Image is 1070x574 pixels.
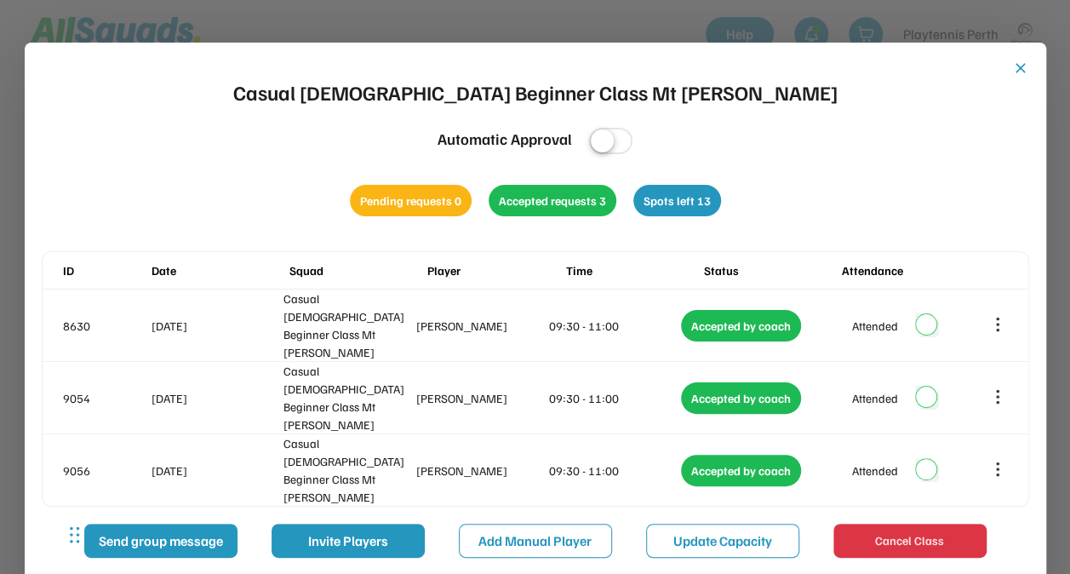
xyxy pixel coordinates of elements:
[646,524,799,558] button: Update Capacity
[681,455,801,486] div: Accepted by coach
[63,261,148,279] div: ID
[63,317,148,335] div: 8630
[1012,60,1029,77] button: close
[152,317,281,335] div: [DATE]
[633,185,721,216] div: Spots left 13
[549,462,678,479] div: 09:30 - 11:00
[459,524,612,558] button: Add Manual Player
[233,77,838,107] div: Casual [DEMOGRAPHIC_DATA] Beginner Class Mt [PERSON_NAME]
[416,317,546,335] div: [PERSON_NAME]
[565,261,700,279] div: Time
[833,524,987,558] button: Cancel Class
[438,128,572,151] div: Automatic Approval
[416,462,546,479] div: [PERSON_NAME]
[842,261,976,279] div: Attendance
[852,317,898,335] div: Attended
[549,317,678,335] div: 09:30 - 11:00
[704,261,838,279] div: Status
[350,185,472,216] div: Pending requests 0
[289,261,424,279] div: Squad
[852,462,898,479] div: Attended
[681,382,801,414] div: Accepted by coach
[681,310,801,342] div: Accepted by coach
[152,261,286,279] div: Date
[283,290,413,361] div: Casual [DEMOGRAPHIC_DATA] Beginner Class Mt [PERSON_NAME]
[852,389,898,407] div: Attended
[416,389,546,407] div: [PERSON_NAME]
[427,261,562,279] div: Player
[489,185,616,216] div: Accepted requests 3
[549,389,678,407] div: 09:30 - 11:00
